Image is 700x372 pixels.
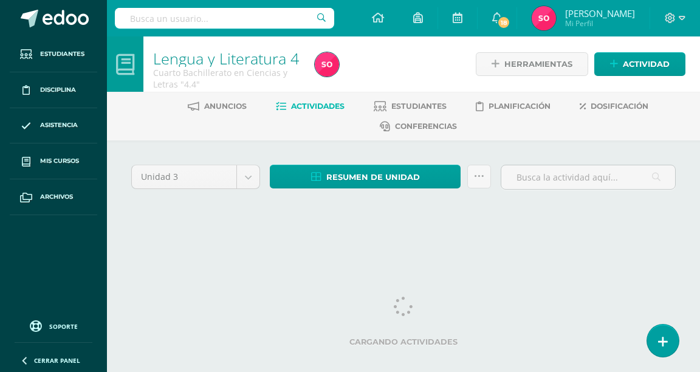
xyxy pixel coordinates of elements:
[565,18,635,29] span: Mi Perfil
[489,102,551,111] span: Planificación
[153,50,300,67] h1: Lengua y Literatura 4
[188,97,247,116] a: Anuncios
[10,179,97,215] a: Archivos
[276,97,345,116] a: Actividades
[504,53,572,75] span: Herramientas
[270,165,461,188] a: Resumen de unidad
[391,102,447,111] span: Estudiantes
[476,52,588,76] a: Herramientas
[141,165,227,188] span: Unidad 3
[326,166,420,188] span: Resumen de unidad
[131,337,676,346] label: Cargando actividades
[395,122,457,131] span: Conferencias
[291,102,345,111] span: Actividades
[591,102,648,111] span: Dosificación
[153,67,300,90] div: Cuarto Bachillerato en Ciencias y Letras '4.4'
[40,49,84,59] span: Estudiantes
[40,120,78,130] span: Asistencia
[132,165,259,188] a: Unidad 3
[49,322,78,331] span: Soporte
[315,52,339,77] img: b0a6f916ea48b184f4f9b4026b169998.png
[10,72,97,108] a: Disciplina
[40,85,76,95] span: Disciplina
[15,317,92,334] a: Soporte
[10,108,97,144] a: Asistencia
[374,97,447,116] a: Estudiantes
[565,7,635,19] span: [PERSON_NAME]
[580,97,648,116] a: Dosificación
[153,48,299,69] a: Lengua y Literatura 4
[10,143,97,179] a: Mis cursos
[40,156,79,166] span: Mis cursos
[40,192,73,202] span: Archivos
[501,165,675,189] input: Busca la actividad aquí...
[497,16,510,29] span: 18
[476,97,551,116] a: Planificación
[623,53,670,75] span: Actividad
[594,52,685,76] a: Actividad
[380,117,457,136] a: Conferencias
[532,6,556,30] img: b0a6f916ea48b184f4f9b4026b169998.png
[34,356,80,365] span: Cerrar panel
[10,36,97,72] a: Estudiantes
[115,8,334,29] input: Busca un usuario...
[204,102,247,111] span: Anuncios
